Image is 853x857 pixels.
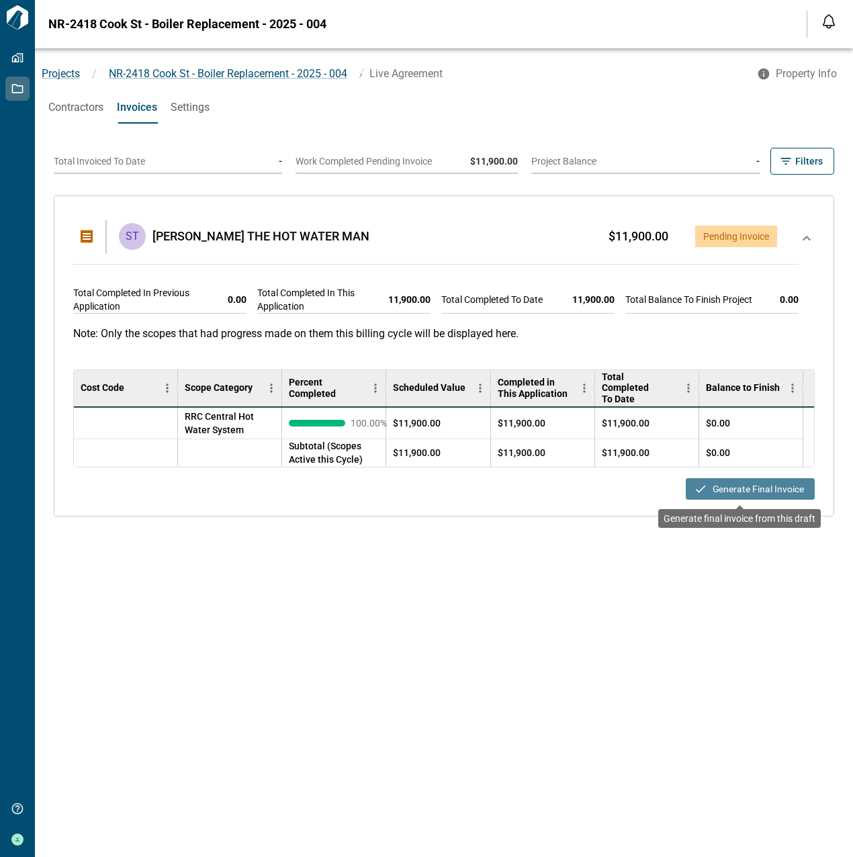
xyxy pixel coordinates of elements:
span: $11,900.00 [498,446,545,459]
button: Menu [261,378,281,398]
button: Menu [365,378,386,398]
nav: breadcrumb [35,66,749,82]
button: Menu [678,378,699,398]
span: $11,900.00 [602,416,649,430]
div: Completed in This Application [491,369,595,407]
div: Scheduled Value [386,369,490,407]
span: $11,900.00 [609,230,668,243]
span: Subtotal (Scopes Active this Cycle) [289,441,363,465]
div: Total Completed To Date [595,369,699,407]
span: - [756,156,760,167]
p: ST [126,228,139,244]
button: Menu [574,378,594,398]
span: Total Completed To Date [441,293,543,306]
span: Property Info [776,67,837,81]
button: Property Info [749,62,848,86]
span: Settings [171,101,210,114]
span: Total Completed In Previous Application [73,286,206,313]
span: $11,900.00 [498,416,545,430]
span: 11,900.00 [572,293,615,306]
div: Total Completed To Date [602,371,660,405]
span: 11,900.00 [388,293,431,306]
button: Filters [770,148,834,175]
span: RRC Central Hot Water System [185,410,275,437]
span: Total Balance To Finish Project [625,293,752,306]
div: Balance to Finish [706,382,780,394]
button: Sort [660,379,678,398]
span: Filters [795,154,823,168]
span: Work Completed Pending Invoice [296,156,432,167]
div: ST[PERSON_NAME] THE HOT WATER MAN $11,900.00Pending InvoiceTotal Completed In Previous Applicatio... [68,207,820,314]
div: Scope Category [178,369,282,407]
div: Balance to Finish [699,369,803,407]
span: 0.00 [780,293,799,306]
div: base tabs [35,91,853,124]
div: Cost Code [81,382,124,394]
span: $11,900.00 [393,416,441,430]
span: Generate final invoice from this draft [664,513,815,524]
p: Note: Only the scopes that had progress made on them this billing cycle will be displayed here. [73,327,815,340]
button: Generate Final Invoice [686,478,815,500]
span: Invoices [117,101,157,114]
a: Projects [42,67,80,80]
span: Live Agreement [369,67,443,80]
button: Menu [157,378,177,398]
span: Project Balance [531,156,596,167]
button: Menu [470,378,490,398]
span: NR-2418 Cook St - Boiler Replacement - 2025 - 004 [109,67,347,80]
span: Total Completed In This Application [257,286,367,313]
div: Cost Code [74,369,178,407]
span: $11,900.00 [602,446,649,459]
span: $0.00 [706,416,730,430]
span: - [279,156,282,167]
span: $11,900.00 [393,446,441,459]
div: Scope Category [185,382,253,394]
span: Total Invoiced To Date [54,156,145,167]
span: [PERSON_NAME] THE HOT WATER MAN [152,230,369,243]
span: NR-2418 Cook St - Boiler Replacement - 2025 - 004 [48,17,326,31]
span: 100.00 % [351,418,391,428]
span: 0.00 [228,293,246,306]
button: Open notification feed [818,11,840,32]
span: Pending Invoice [703,231,769,242]
span: Contractors [48,101,103,114]
span: $0.00 [706,446,730,459]
div: Percent Completed [289,377,365,400]
div: Completed in This Application [498,377,574,400]
span: $11,900.00 [470,156,518,167]
div: Scheduled Value [393,382,465,394]
div: Percent Completed [282,369,386,407]
button: Menu [782,378,803,398]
